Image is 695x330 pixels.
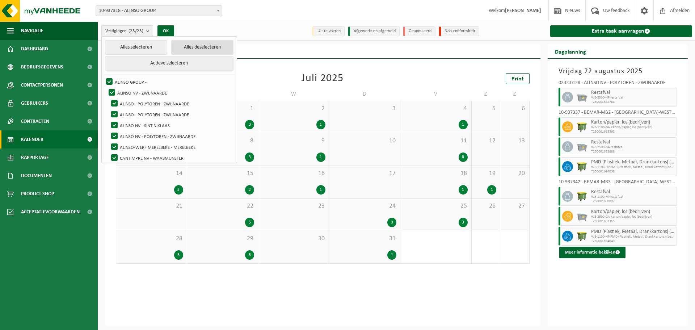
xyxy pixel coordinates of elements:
[316,185,325,195] div: 1
[404,105,468,113] span: 4
[21,76,63,94] span: Contactpersonen
[506,73,530,84] a: Print
[262,235,325,243] span: 30
[171,40,234,55] button: Alles deselecteren
[107,87,233,98] label: ALINSO NV - ZWIJNAARDE
[577,121,587,132] img: WB-1100-HPE-GN-50
[404,202,468,210] span: 25
[258,88,329,101] td: W
[21,94,48,112] span: Gebruikers
[511,76,524,82] span: Print
[591,125,675,130] span: WB-1100-GA karton/papier, los (bedrijven)
[559,66,677,77] h3: Vrijdag 22 augustus 2025
[387,250,396,260] div: 1
[120,202,183,210] span: 21
[591,229,675,235] span: PMD (Plastiek, Metaal, Drankkartons) (bedrijven)
[559,247,625,258] button: Meer informatie bekijken
[21,167,52,185] span: Documenten
[120,170,183,177] span: 14
[302,73,344,84] div: Juli 2025
[21,112,49,130] span: Contracten
[504,202,525,210] span: 27
[459,185,468,195] div: 1
[591,145,675,150] span: WB-2500-GA restafval
[387,218,396,227] div: 3
[329,88,401,101] td: D
[96,5,222,16] span: 10-937318 - ALINSO GROUP
[174,250,183,260] div: 3
[591,195,675,199] span: WB-1100-HP restafval
[262,137,325,145] span: 9
[475,170,497,177] span: 19
[191,235,254,243] span: 29
[404,170,468,177] span: 18
[191,202,254,210] span: 22
[21,203,80,221] span: Acceptatievoorwaarden
[577,141,587,152] img: WB-2500-GAL-GY-01
[157,25,174,37] button: OK
[459,120,468,129] div: 1
[191,170,254,177] span: 15
[591,165,675,170] span: WB-1100-HP PMD (Plastiek, Metaal, Drankkartons) (bedrijven)
[591,199,675,204] span: T250001682892
[591,120,675,125] span: Karton/papier, los (bedrijven)
[591,209,675,215] span: Karton/papier, los (bedrijven)
[591,90,675,96] span: Restafval
[21,22,43,40] span: Navigatie
[245,218,254,227] div: 5
[577,92,587,103] img: WB-2500-GAL-GY-04
[475,105,497,113] span: 5
[591,239,675,243] span: T250001694049
[475,137,497,145] span: 12
[333,235,397,243] span: 31
[559,110,677,117] div: 10-937337 - BEMAR-MB2 - [GEOGRAPHIC_DATA]-WESTREM
[591,159,675,165] span: PMD (Plastiek, Metaal, Drankkartons) (bedrijven)
[472,88,501,101] td: Z
[348,26,400,36] li: Afgewerkt en afgemeld
[577,211,587,222] img: WB-2500-GAL-GY-01
[120,235,183,243] span: 28
[262,105,325,113] span: 2
[262,202,325,210] span: 23
[439,26,479,36] li: Non-conformiteit
[21,40,48,58] span: Dashboard
[129,29,143,33] count: (23/23)
[400,88,472,101] td: V
[505,8,541,13] strong: [PERSON_NAME]
[504,137,525,145] span: 13
[577,231,587,242] img: WB-1100-HPE-GN-50
[475,202,497,210] span: 26
[110,131,233,142] label: ALINSO NV - POLYTOREN - ZWIJNAARDE
[110,153,233,163] label: CANTIMPRE NV - WAASMUNSTER
[403,26,435,36] li: Geannuleerd
[316,153,325,162] div: 1
[110,120,233,131] label: ALINSO NV - SINT-NIKLAAS
[559,180,677,187] div: 10-937342 - BEMAR-MB3 - [GEOGRAPHIC_DATA]-WESTREM
[110,98,233,109] label: ALINSO - POLYTOREN - ZWIJNAARDE
[577,161,587,172] img: WB-1100-HPE-GN-50
[245,153,254,162] div: 3
[110,142,233,153] label: ALINSO-WERF MERELBEKE - MERELBEKE
[591,219,675,224] span: T250001683365
[105,56,234,71] button: Actieve selecteren
[504,105,525,113] span: 6
[312,26,345,36] li: Uit te voeren
[591,130,675,134] span: T250001683362
[21,185,54,203] span: Product Shop
[459,218,468,227] div: 3
[245,120,254,129] div: 3
[333,105,397,113] span: 3
[500,88,529,101] td: Z
[548,44,593,58] h2: Dagplanning
[21,130,43,149] span: Kalender
[105,26,143,37] span: Vestigingen
[21,149,49,167] span: Rapportage
[316,120,325,129] div: 1
[550,25,692,37] a: Extra taak aanvragen
[245,250,254,260] div: 3
[577,191,587,202] img: WB-1100-HPE-GN-50
[459,153,468,162] div: 8
[591,170,675,174] span: T250001694038
[333,137,397,145] span: 10
[504,170,525,177] span: 20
